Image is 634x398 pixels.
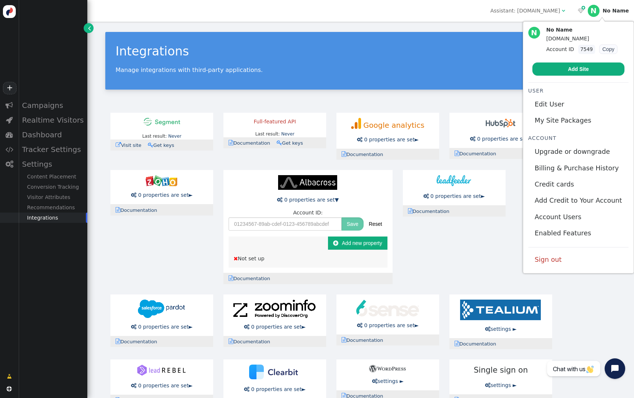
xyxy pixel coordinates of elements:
span:  [244,387,249,392]
span:  [229,339,233,344]
img: pardot-128x50.png [138,300,185,318]
a: Documentation [342,152,388,157]
button: Reset [364,217,387,231]
button: Add new property [328,236,387,250]
a: Account Users [528,209,628,225]
span:  [234,256,238,261]
span: 0 properties are set [364,322,415,328]
img: zoho-100x35.png [146,175,177,186]
span:  [88,24,91,32]
div: Conversion Tracking [18,182,87,192]
span: 0 properties are set [430,193,481,199]
span: 0 properties are set [284,197,335,203]
a: Add Credit to Your Account [528,192,628,209]
a: + [3,82,16,94]
a: My Site Packages [528,112,628,129]
div: Visitor Attributes [18,192,87,202]
input: 01234567-89ab-cdef-0123-456789abcdef [229,217,342,231]
span: 0 properties are set [138,192,189,198]
img: ga-logo-45x50.png [351,118,361,129]
span:  [148,142,153,148]
a: Documentation [455,341,501,347]
span:  [7,386,12,391]
a:   [576,7,585,15]
var: 7549 [578,45,595,54]
img: tealium-logo-210x50.png [460,300,541,320]
span: Last result: [255,131,280,137]
div: Full-featured API [229,118,321,126]
a: Never [281,131,294,137]
a: Sign out [528,252,628,268]
div: Not set up [234,255,382,263]
span: 0 properties are set [251,324,302,330]
div: Campaigns [18,98,87,113]
div: Realtime Visitors [18,113,87,127]
div: User [528,87,628,95]
div: Recommendations [18,202,87,213]
a: Billing & Purchase History [528,160,628,176]
span:  [578,8,584,13]
span:  [455,151,459,156]
span: Google analytics [363,121,424,130]
span:  [455,341,459,346]
span: 0 properties are set [364,137,415,142]
span:  [277,140,282,145]
span:  [485,383,491,388]
span:  [562,8,565,13]
span:  [6,116,13,124]
span:  [116,339,120,344]
img: albacross-logo.svg [278,175,337,190]
a:  [84,23,94,33]
span:  [277,197,283,202]
a: Documentation [229,276,275,281]
div: Tracker Settings [18,142,87,157]
a: Enabled Features [528,225,628,241]
a: settings ► [372,378,404,384]
a: Documentation [229,140,275,146]
a:  0 properties are set► [131,383,193,388]
span: 0 properties are set [251,386,302,392]
button: Copy [599,44,618,54]
a: Documentation [455,151,501,156]
a: Documentation [408,209,454,214]
span:  [342,337,346,343]
a: Documentation [116,207,162,213]
div: [DOMAIN_NAME] [546,35,618,43]
a: settings ► [485,326,517,332]
a:  0 properties are set▼ [277,197,339,203]
a: Never [168,134,181,139]
div: Settings [18,157,87,171]
a: Add Site [532,62,624,76]
div: Assistant: [DOMAIN_NAME] [490,7,560,15]
button: Save [342,217,364,231]
a:  0 properties are set► [423,193,485,199]
span:  [131,324,136,329]
span: 0 properties are set [477,136,528,142]
a:  0 properties are set► [131,192,193,198]
a: Documentation [342,337,388,343]
a:  0 properties are set► [244,324,306,330]
div: No Name [603,8,629,14]
a: Visit site [116,142,146,148]
a:  0 properties are set► [244,386,306,392]
span:  [408,208,413,214]
div: Content Placement [18,171,87,182]
span: Last result: [142,134,167,139]
span:  [582,5,585,11]
span:  [6,102,13,109]
div: Account ID [546,44,618,54]
img: hubspot-100x37.png [486,118,515,129]
span:  [116,142,121,148]
span:  [7,373,12,380]
img: leadfeeder-logo.svg [437,175,471,186]
div: No Name [546,27,618,33]
span:  [423,193,429,199]
span: 0 properties are set [138,383,189,388]
span:  [229,275,233,281]
span: Single sign on [472,365,529,376]
span:  [357,137,362,142]
span:  [470,136,475,141]
span:  [229,140,233,145]
span:  [357,323,362,328]
a:  [2,370,17,383]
